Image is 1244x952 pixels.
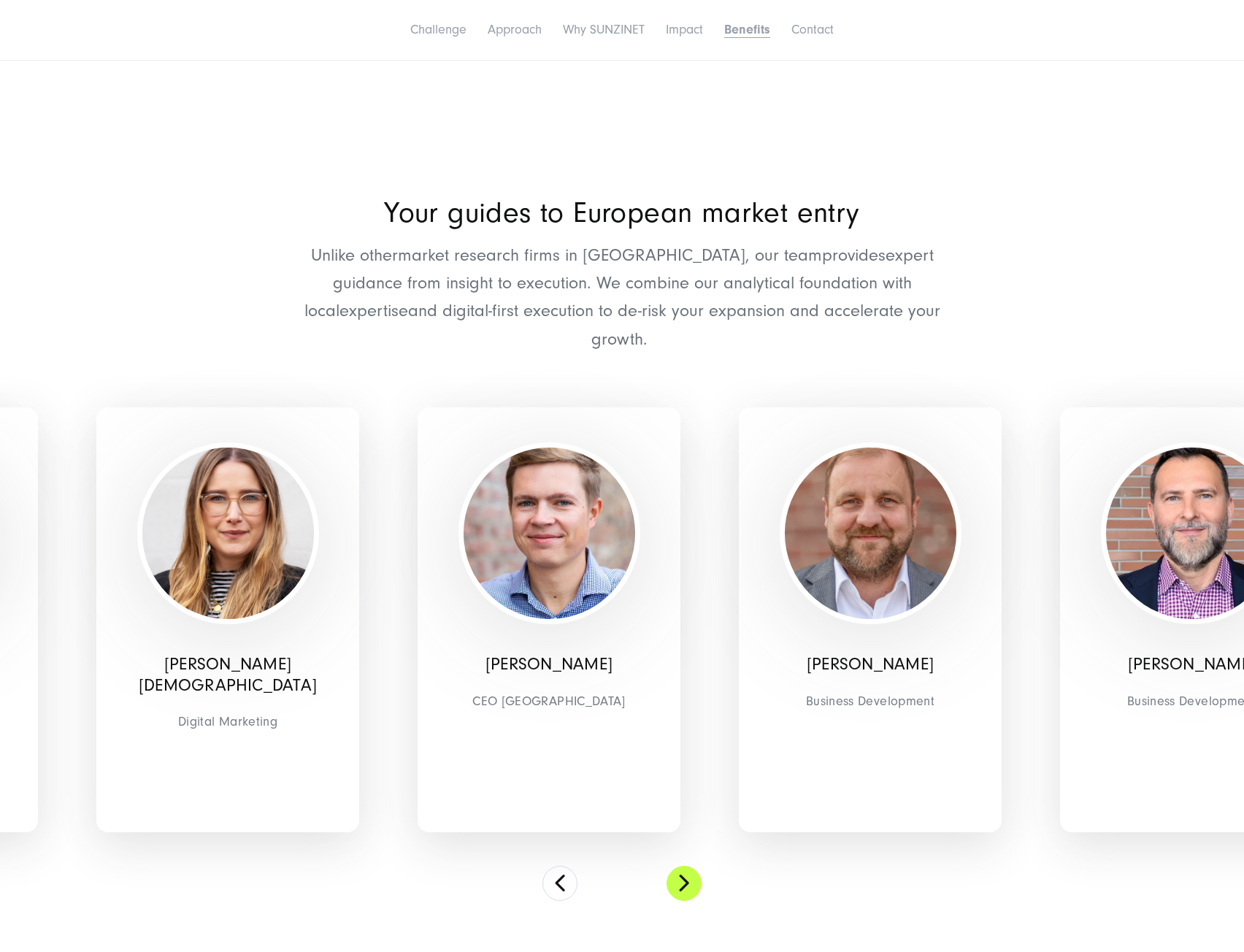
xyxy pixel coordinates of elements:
[311,245,398,265] span: Unlike other
[724,22,770,37] a: Benefits
[464,448,635,619] img: Adam Sieczkowski - Branch Manager - SUNZINET
[304,245,934,321] span: expert guidance from insight to execution. We combine our analytical foundation with local
[410,22,466,37] a: Challenge
[750,654,991,675] p: [PERSON_NAME]
[785,448,956,619] img: Piotr-Obrebski-570x570
[429,690,669,713] span: CEO [GEOGRAPHIC_DATA]
[750,690,991,713] span: Business Development
[429,654,669,675] p: [PERSON_NAME]
[142,448,314,619] img: Melissa-Katthöfer-570x570
[563,22,645,37] a: Why SUNZINET
[398,245,745,265] span: market research firms in [GEOGRAPHIC_DATA]
[107,710,348,733] span: Digital Marketing
[408,301,940,348] span: and digital-first execution to de-risk your expansion and accelerate your growth.
[791,22,834,37] a: Contact
[822,245,886,265] span: provides
[488,22,542,37] a: Approach
[107,654,348,696] p: [PERSON_NAME][DEMOGRAPHIC_DATA]
[339,301,408,320] span: expertise
[745,245,822,265] span: , our team
[666,22,703,37] a: Impact
[293,199,951,227] h2: Your guides to European market entry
